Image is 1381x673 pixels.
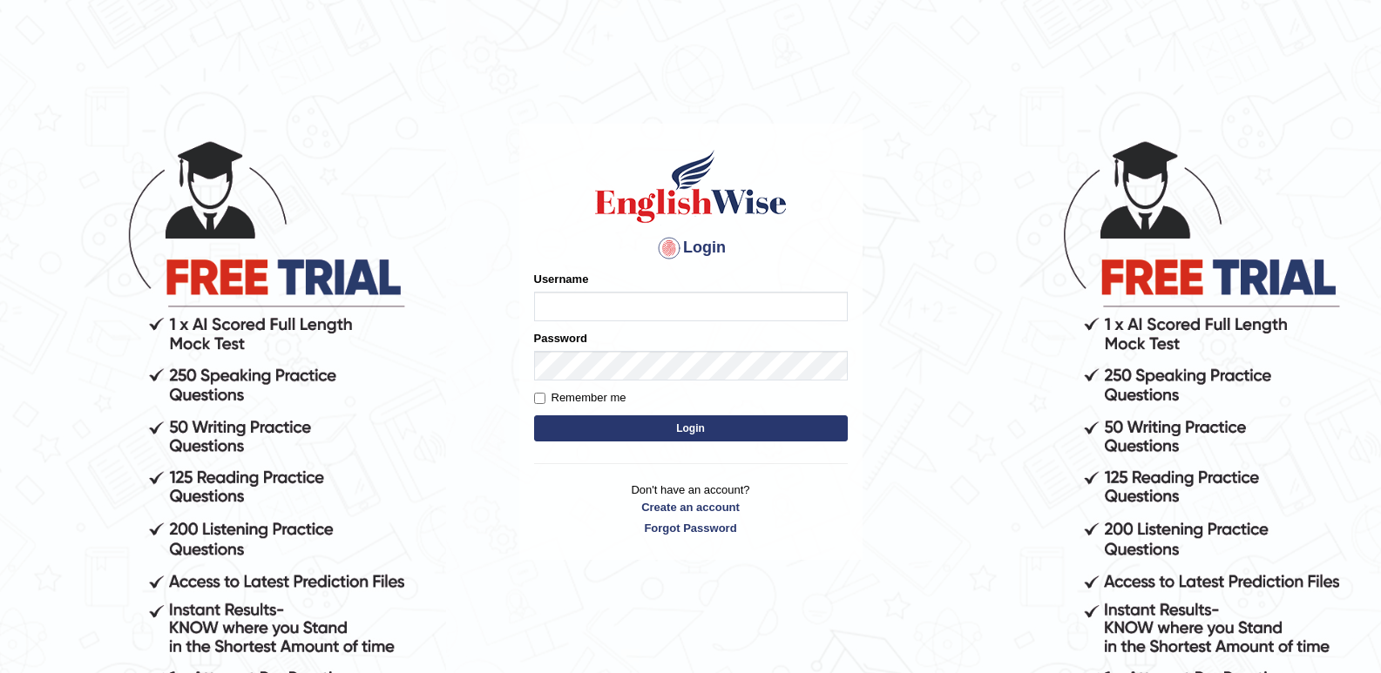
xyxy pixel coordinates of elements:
[534,389,626,407] label: Remember me
[592,147,790,225] img: Logo of English Wise sign in for intelligent practice with AI
[534,330,587,347] label: Password
[534,271,589,287] label: Username
[534,481,848,535] p: Don't have an account?
[534,499,848,515] a: Create an account
[534,415,848,441] button: Login
[534,520,848,536] a: Forgot Password
[534,234,848,262] h4: Login
[534,393,545,404] input: Remember me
